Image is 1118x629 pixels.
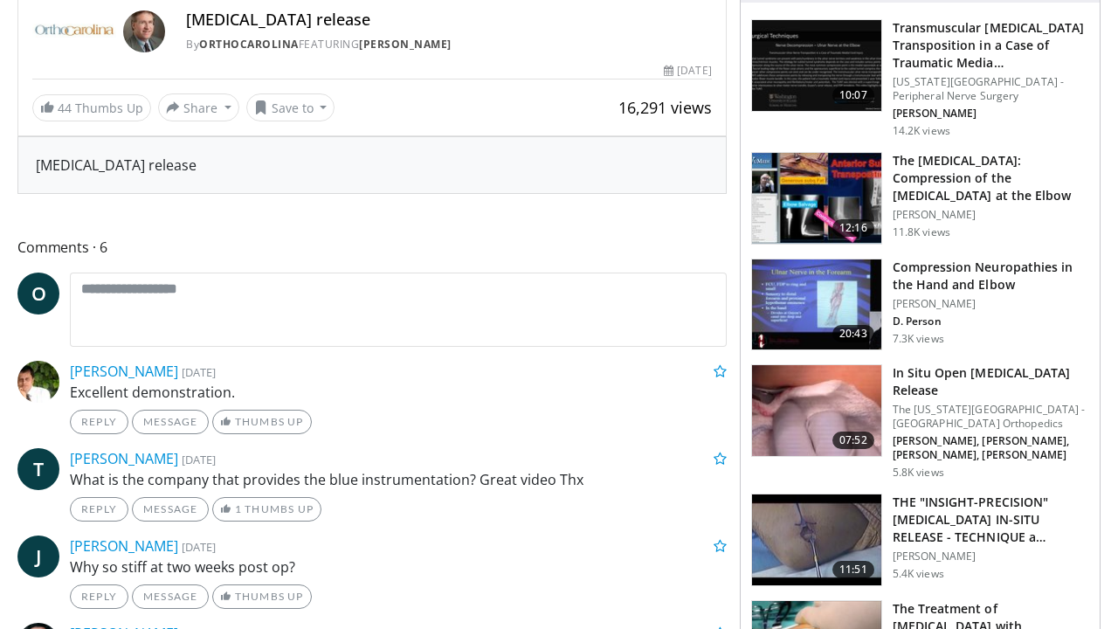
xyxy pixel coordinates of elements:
[751,259,1089,351] a: 20:43 Compression Neuropathies in the Hand and Elbow [PERSON_NAME] D. Person 7.3K views
[893,259,1089,294] h3: Compression Neuropathies in the Hand and Elbow
[893,297,1089,311] p: [PERSON_NAME]
[70,469,727,490] p: What is the company that provides the blue instrumentation? Great video Thx
[893,124,950,138] p: 14.2K views
[893,466,944,480] p: 5.8K views
[70,362,178,381] a: [PERSON_NAME]
[832,219,874,237] span: 12:16
[182,452,216,467] small: [DATE]
[664,63,711,79] div: [DATE]
[212,584,311,609] a: Thumbs Up
[893,434,1089,462] p: [PERSON_NAME], [PERSON_NAME], [PERSON_NAME], [PERSON_NAME]
[893,75,1089,103] p: [US_STATE][GEOGRAPHIC_DATA] - Peripheral Nerve Surgery
[893,152,1089,204] h3: The [MEDICAL_DATA]: Compression of the [MEDICAL_DATA] at the Elbow
[246,93,335,121] button: Save to
[893,225,950,239] p: 11.8K views
[17,236,727,259] span: Comments 6
[36,155,708,176] div: [MEDICAL_DATA] release
[70,584,128,609] a: Reply
[212,410,311,434] a: Thumbs Up
[17,273,59,314] a: O
[182,539,216,555] small: [DATE]
[70,382,727,403] p: Excellent demonstration.
[893,550,1089,563] p: [PERSON_NAME]
[751,152,1089,245] a: 12:16 The [MEDICAL_DATA]: Compression of the [MEDICAL_DATA] at the Elbow [PERSON_NAME] 11.8K views
[17,361,59,403] img: Avatar
[751,364,1089,480] a: 07:52 In Situ Open [MEDICAL_DATA] Release The [US_STATE][GEOGRAPHIC_DATA] - [GEOGRAPHIC_DATA] Ort...
[893,567,944,581] p: 5.4K views
[359,37,452,52] a: [PERSON_NAME]
[17,536,59,577] a: J
[186,10,712,30] h4: [MEDICAL_DATA] release
[618,97,712,118] span: 16,291 views
[751,494,1089,586] a: 11:51 THE "INSIGHT-PRECISION" [MEDICAL_DATA] IN-SITU RELEASE - TECHNIQUE a… [PERSON_NAME] 5.4K views
[70,556,727,577] p: Why so stiff at two weeks post op?
[182,364,216,380] small: [DATE]
[132,584,209,609] a: Message
[158,93,239,121] button: Share
[893,403,1089,431] p: The [US_STATE][GEOGRAPHIC_DATA] - [GEOGRAPHIC_DATA] Orthopedics
[832,561,874,578] span: 11:51
[70,410,128,434] a: Reply
[893,107,1089,121] p: [PERSON_NAME]
[132,410,209,434] a: Message
[893,494,1089,546] h3: THE "INSIGHT-PRECISION" [MEDICAL_DATA] IN-SITU RELEASE - TECHNIQUE a…
[32,10,116,52] img: OrthoCarolina
[893,19,1089,72] h3: Transmuscular [MEDICAL_DATA] Transposition in a Case of Traumatic Media…
[752,494,881,585] img: feAgcbrvkPN5ynqH4xMDoxOjBrO-I4W8.150x105_q85_crop-smart_upscale.jpg
[70,497,128,522] a: Reply
[70,449,178,468] a: [PERSON_NAME]
[832,86,874,104] span: 10:07
[832,325,874,342] span: 20:43
[752,20,881,111] img: Videography---Title-Standard_1.jpg.150x105_q85_crop-smart_upscale.jpg
[893,314,1089,328] p: D. Person
[32,94,151,121] a: 44 Thumbs Up
[123,10,165,52] img: Avatar
[752,365,881,456] img: 0b6080ae-6dc8-43bf-97c3-fccb8b25af89.150x105_q85_crop-smart_upscale.jpg
[212,497,321,522] a: 1 Thumbs Up
[752,153,881,244] img: 318007_0003_1.png.150x105_q85_crop-smart_upscale.jpg
[832,432,874,449] span: 07:52
[199,37,299,52] a: OrthoCarolina
[186,37,712,52] div: By FEATURING
[893,332,944,346] p: 7.3K views
[17,448,59,490] a: T
[58,100,72,116] span: 44
[893,208,1089,222] p: [PERSON_NAME]
[751,19,1089,138] a: 10:07 Transmuscular [MEDICAL_DATA] Transposition in a Case of Traumatic Media… [US_STATE][GEOGRAP...
[235,502,242,515] span: 1
[752,259,881,350] img: b54436d8-8e88-4114-8e17-c60436be65a7.150x105_q85_crop-smart_upscale.jpg
[132,497,209,522] a: Message
[70,536,178,556] a: [PERSON_NAME]
[893,364,1089,399] h3: In Situ Open [MEDICAL_DATA] Release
